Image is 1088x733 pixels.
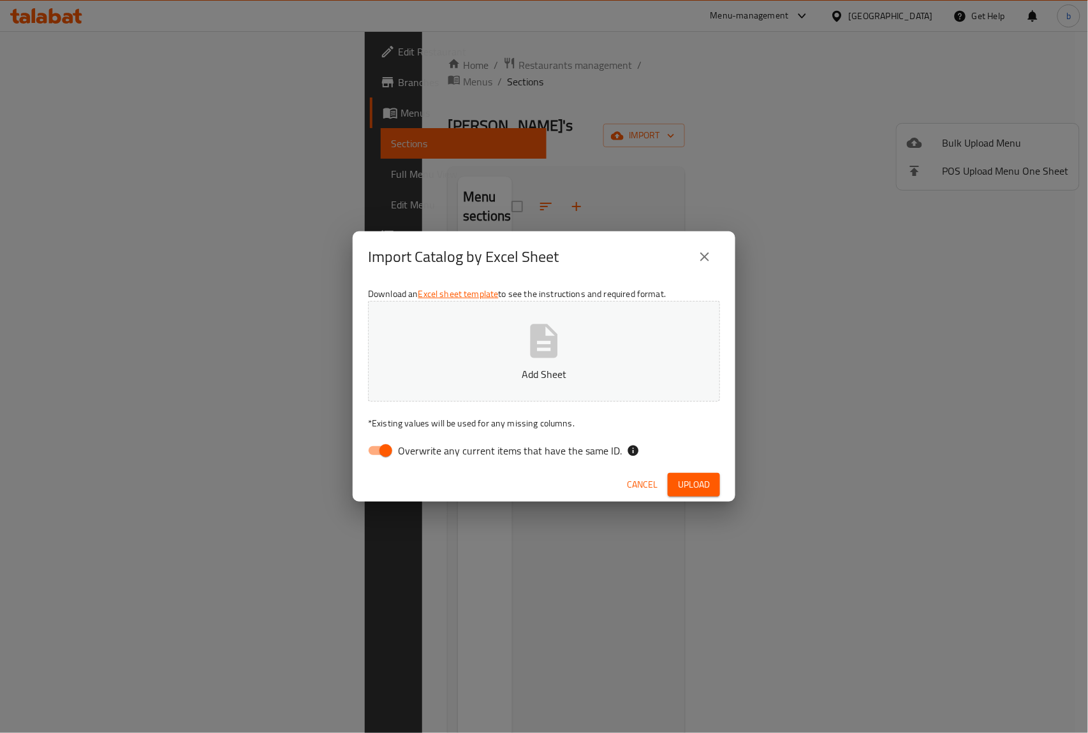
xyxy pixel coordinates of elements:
p: Existing values will be used for any missing columns. [368,417,720,430]
a: Excel sheet template [418,286,499,302]
span: Overwrite any current items that have the same ID. [398,443,622,458]
div: Download an to see the instructions and required format. [353,282,735,467]
p: Add Sheet [388,366,700,382]
h2: Import Catalog by Excel Sheet [368,247,559,267]
button: Add Sheet [368,301,720,402]
button: Upload [668,473,720,497]
button: close [689,242,720,272]
button: Cancel [622,473,663,497]
span: Upload [678,477,710,493]
span: Cancel [627,477,658,493]
svg: If the overwrite option isn't selected, then the items that match an existing ID will be ignored ... [627,444,640,457]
